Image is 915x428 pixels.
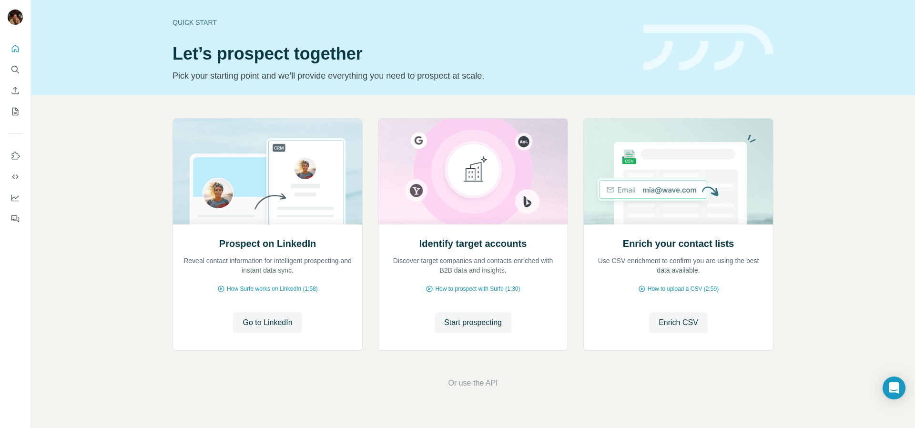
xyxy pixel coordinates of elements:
span: Enrich CSV [659,317,698,328]
button: Enrich CSV [649,312,708,333]
span: Go to LinkedIn [243,317,292,328]
h2: Enrich your contact lists [623,237,734,250]
div: Quick start [173,18,632,27]
button: Search [8,61,23,78]
p: Discover target companies and contacts enriched with B2B data and insights. [388,256,558,275]
img: banner [643,25,773,71]
img: Avatar [8,10,23,25]
button: Use Surfe API [8,168,23,185]
span: How to upload a CSV (2:59) [648,285,719,293]
h1: Let’s prospect together [173,44,632,63]
img: Enrich your contact lists [583,119,773,224]
button: Go to LinkedIn [233,312,302,333]
img: Identify target accounts [378,119,568,224]
span: How Surfe works on LinkedIn (1:58) [227,285,318,293]
img: Prospect on LinkedIn [173,119,363,224]
p: Pick your starting point and we’ll provide everything you need to prospect at scale. [173,69,632,82]
div: Open Intercom Messenger [883,377,905,399]
button: My lists [8,103,23,120]
p: Use CSV enrichment to confirm you are using the best data available. [593,256,763,275]
button: Dashboard [8,189,23,206]
span: Start prospecting [444,317,502,328]
button: Enrich CSV [8,82,23,99]
button: Use Surfe on LinkedIn [8,147,23,164]
p: Reveal contact information for intelligent prospecting and instant data sync. [183,256,353,275]
button: Start prospecting [435,312,511,333]
span: How to prospect with Surfe (1:30) [435,285,520,293]
h2: Identify target accounts [419,237,527,250]
button: Quick start [8,40,23,57]
h2: Prospect on LinkedIn [219,237,316,250]
button: Or use the API [448,377,498,389]
button: Feedback [8,210,23,227]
